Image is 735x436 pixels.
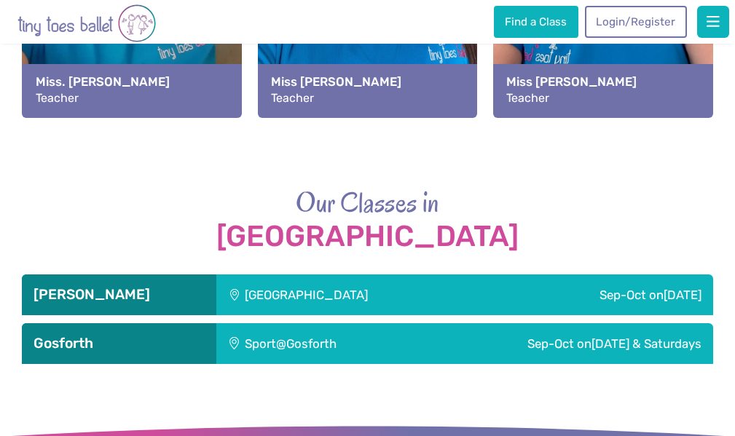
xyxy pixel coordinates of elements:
div: [GEOGRAPHIC_DATA] [216,274,497,315]
img: tiny toes ballet [17,3,156,44]
span: Our Classes in [296,183,439,221]
a: Login/Register [585,6,687,38]
div: Sep-Oct on [415,323,713,364]
div: Sep-Oct on [498,274,713,315]
span: Teacher [506,91,549,105]
span: Teacher [271,91,314,105]
span: [DATE] [664,288,701,302]
h3: Gosforth [34,335,205,352]
span: Teacher [36,91,79,105]
strong: Miss. [PERSON_NAME] [36,74,229,91]
strong: [GEOGRAPHIC_DATA] [22,221,712,253]
div: Sport@Gosforth [216,323,415,364]
h3: [PERSON_NAME] [34,286,205,304]
strong: Miss [PERSON_NAME] [506,74,699,91]
span: [DATE] & Saturdays [591,336,701,351]
a: Find a Class [494,6,578,38]
strong: Miss [PERSON_NAME] [271,74,464,91]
